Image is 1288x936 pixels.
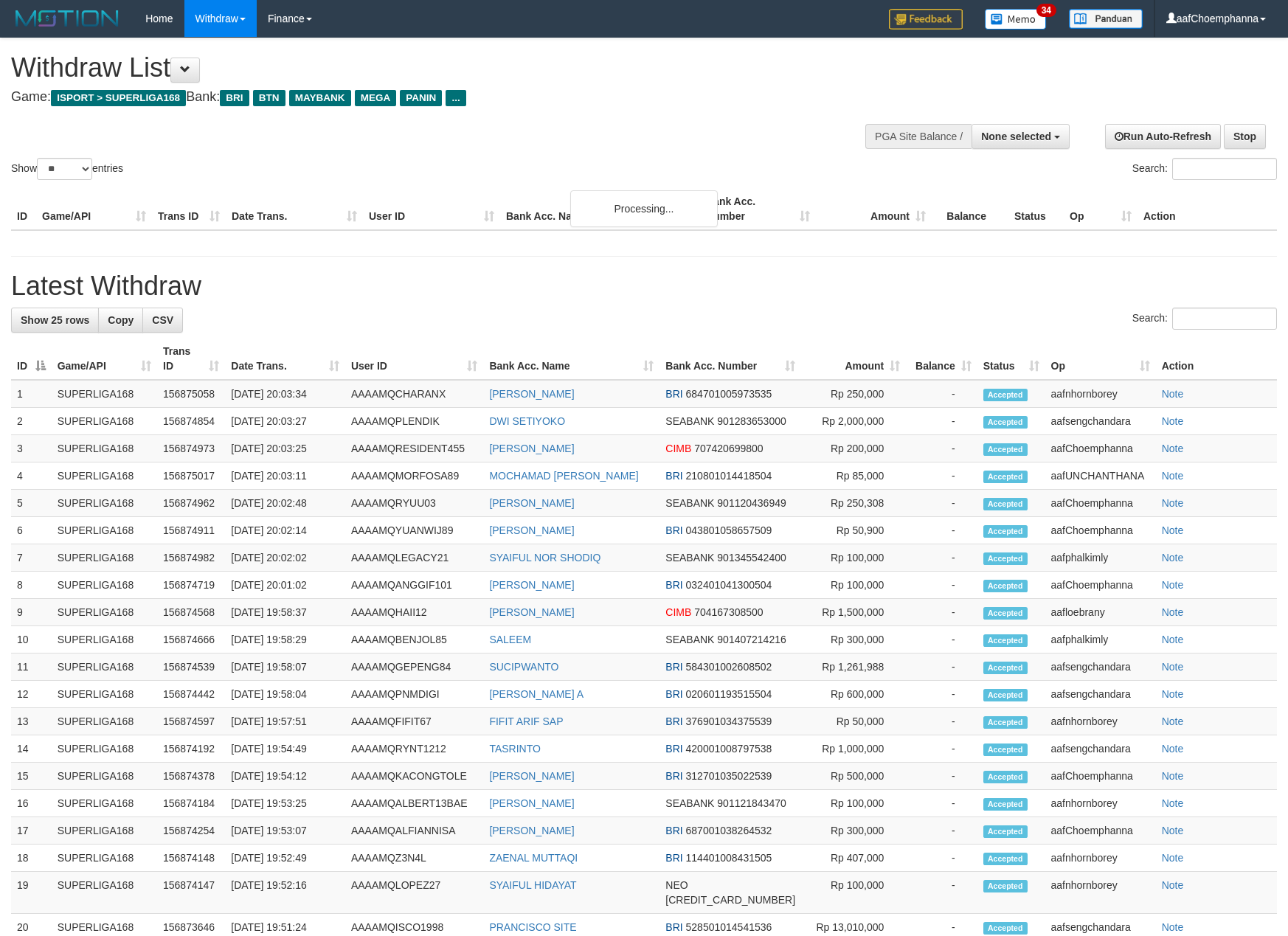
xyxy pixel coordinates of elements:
td: SUPERLIGA168 [52,763,157,790]
a: Stop [1224,124,1266,149]
a: Note [1162,552,1184,564]
td: aafUNCHANTHANA [1045,462,1156,490]
span: Copy 114401008431505 to clipboard [686,852,772,864]
td: Rp 1,261,988 [801,654,906,681]
td: [DATE] 20:03:27 [225,408,345,435]
span: SEABANK [665,797,714,809]
td: AAAAMQALFIANNISA [345,817,483,845]
td: [DATE] 19:58:29 [225,626,345,654]
a: [PERSON_NAME] A [489,688,584,700]
span: SEABANK [665,415,714,427]
th: Bank Acc. Name: activate to sort column ascending [483,338,659,380]
td: aafphalkimly [1045,626,1156,654]
a: Note [1162,743,1184,755]
td: 13 [11,708,52,735]
span: BRI [665,852,682,864]
div: PGA Site Balance / [865,124,972,149]
td: aafnhornborey [1045,790,1156,817]
th: Op: activate to sort column ascending [1045,338,1156,380]
td: aafChoemphanna [1045,763,1156,790]
label: Search: [1132,308,1277,330]
a: DWI SETIYOKO [489,415,565,427]
a: Note [1162,443,1184,454]
td: aafsengchandara [1045,654,1156,681]
a: FIFIT ARIF SAP [489,715,563,727]
td: SUPERLIGA168 [52,708,157,735]
span: Accepted [983,716,1028,729]
td: 156874973 [157,435,225,462]
td: 156874666 [157,626,225,654]
th: Status: activate to sort column ascending [977,338,1045,380]
td: - [906,462,977,490]
span: 34 [1036,4,1056,17]
span: ISPORT > SUPERLIGA168 [51,90,186,106]
td: [DATE] 19:52:49 [225,845,345,872]
span: CIMB [665,606,691,618]
td: aafnhornborey [1045,708,1156,735]
td: 156875017 [157,462,225,490]
span: Copy 707420699800 to clipboard [694,443,763,454]
td: [DATE] 19:58:37 [225,599,345,626]
td: 9 [11,599,52,626]
span: BRI [665,715,682,727]
td: aafChoemphanna [1045,572,1156,599]
td: Rp 250,308 [801,490,906,517]
td: Rp 300,000 [801,626,906,654]
a: Note [1162,661,1184,673]
td: - [906,599,977,626]
td: [DATE] 19:58:04 [225,681,345,708]
td: AAAAMQHAII12 [345,599,483,626]
th: Action [1138,188,1277,230]
td: Rp 2,000,000 [801,408,906,435]
h1: Withdraw List [11,53,844,83]
td: 3 [11,435,52,462]
h4: Game: Bank: [11,90,844,105]
td: 12 [11,681,52,708]
a: Note [1162,715,1184,727]
a: Copy [98,308,143,333]
span: BRI [665,743,682,755]
td: aafnhornborey [1045,845,1156,872]
td: AAAAMQALBERT13BAE [345,790,483,817]
td: 156874911 [157,517,225,544]
td: 19 [11,872,52,914]
th: Status [1008,188,1064,230]
a: Note [1162,606,1184,618]
td: [DATE] 20:03:25 [225,435,345,462]
th: Trans ID [152,188,226,230]
th: Bank Acc. Number [700,188,816,230]
td: 14 [11,735,52,763]
td: SUPERLIGA168 [52,626,157,654]
span: Accepted [983,771,1028,783]
td: 15 [11,763,52,790]
td: aafChoemphanna [1045,817,1156,845]
td: SUPERLIGA168 [52,817,157,845]
span: SEABANK [665,552,714,564]
span: Accepted [983,471,1028,483]
td: [DATE] 20:03:34 [225,380,345,408]
td: Rp 300,000 [801,817,906,845]
td: AAAAMQBENJOL85 [345,626,483,654]
td: [DATE] 20:02:48 [225,490,345,517]
th: Amount: activate to sort column ascending [801,338,906,380]
td: 16 [11,790,52,817]
td: AAAAMQLOPEZ27 [345,872,483,914]
span: Copy 210801014418504 to clipboard [686,470,772,482]
a: Show 25 rows [11,308,99,333]
td: aafChoemphanna [1045,517,1156,544]
td: 156874442 [157,681,225,708]
button: None selected [972,124,1070,149]
a: Note [1162,825,1184,836]
td: - [906,790,977,817]
a: TASRINTO [489,743,541,755]
td: AAAAMQLEGACY21 [345,544,483,572]
th: Game/API: activate to sort column ascending [52,338,157,380]
td: - [906,845,977,872]
td: aafChoemphanna [1045,490,1156,517]
td: Rp 200,000 [801,435,906,462]
span: ... [446,90,465,106]
a: [PERSON_NAME] [489,606,574,618]
td: 156874192 [157,735,225,763]
select: Showentries [37,158,92,180]
span: Copy 901345542400 to clipboard [717,552,786,564]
